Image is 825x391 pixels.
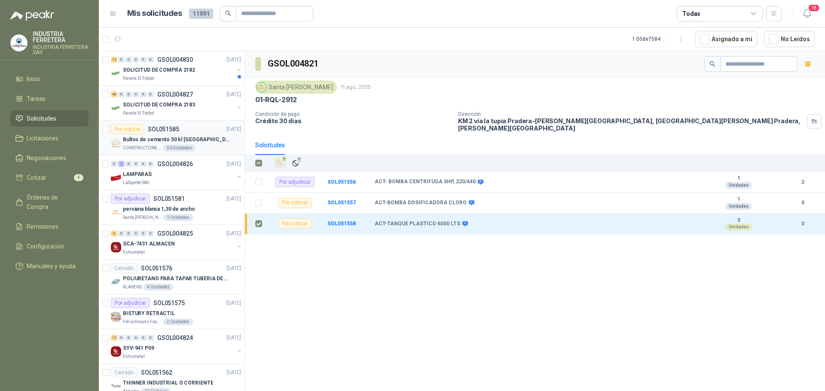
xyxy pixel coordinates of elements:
[123,110,154,117] p: Panela El Trébol
[140,161,147,167] div: 0
[296,156,302,163] span: 1
[157,57,193,63] p: GSOL004830
[290,158,301,169] button: Ignorar
[725,203,752,210] div: Unidades
[33,31,89,43] p: INDUSTRIA FERRETERA
[695,31,757,47] button: Asignado a mi
[255,81,337,94] div: Santa [PERSON_NAME]
[226,230,241,238] p: [DATE]
[226,369,241,377] p: [DATE]
[111,228,243,256] a: 3 0 0 0 0 0 GSOL004825[DATE] Company LogoSCA-7431 ALMACENEstrumetal
[764,31,815,47] button: No Leídos
[375,221,460,227] b: ACT-TANQUE PLASTICO 6000 LTS
[140,230,147,236] div: 0
[123,170,152,179] p: LAMPARAS
[123,145,162,152] p: CONSTRUCTORA GRUPO FIP
[125,335,132,341] div: 0
[127,7,182,20] h1: Mis solicitudes
[27,114,56,123] span: Solicitudes
[189,9,213,19] span: 11991
[257,82,266,92] img: Company Logo
[147,57,154,63] div: 0
[133,91,139,97] div: 0
[226,334,241,342] p: [DATE]
[140,335,147,341] div: 0
[123,318,162,325] p: Fleischmann Foods S.A.
[118,161,125,167] div: 2
[141,370,172,376] p: SOL051562
[268,57,320,70] h3: GSOL004821
[111,335,117,341] div: 12
[33,45,89,55] p: INDUSTRIA FERRETERA SAS
[111,207,121,218] img: Company Logo
[153,300,185,306] p: SOL051575
[123,179,149,186] p: Lafayette SAS
[111,230,117,236] div: 3
[327,221,356,227] a: SOL051558
[123,214,162,221] p: Santa [PERSON_NAME]
[99,121,244,155] a: Por cotizarSOL051585[DATE] Company LogoBultos de cemento 50 kl [GEOGRAPHIC_DATA][PERSON_NAME]CONS...
[111,103,121,113] img: Company Logo
[226,56,241,64] p: [DATE]
[27,74,40,84] span: Inicio
[99,190,244,225] a: Por adjudicarSOL051581[DATE] Company Logopersiana blanca 1,30 de anchoSanta [PERSON_NAME]1 Unidades
[709,217,768,224] b: 5
[111,68,121,79] img: Company Logo
[118,57,125,63] div: 0
[147,230,154,236] div: 0
[458,117,804,132] p: KM 2 vía la tupia Pradera-[PERSON_NAME][GEOGRAPHIC_DATA], [GEOGRAPHIC_DATA][PERSON_NAME] Pradera ...
[123,249,145,256] p: Estrumetal
[140,57,147,63] div: 0
[226,299,241,307] p: [DATE]
[632,32,688,46] div: 1 - 50 de 7584
[725,182,752,189] div: Unidades
[327,200,356,206] b: SOL051557
[281,155,287,162] span: 1
[118,335,125,341] div: 0
[123,75,154,82] p: Panela El Trébol
[375,179,476,185] b: ACT- BOMBA CENTRIFUGA 5HP, 220/440
[27,242,64,251] span: Configuración
[125,57,132,63] div: 0
[111,173,121,183] img: Company Logo
[111,263,137,273] div: Cerrado
[709,196,768,203] b: 1
[340,83,371,91] p: 11 ago, 2025
[111,89,243,117] a: 40 0 0 0 0 0 GSOL004827[DATE] Company LogoSOLICITUD DE COMPRA 2183Panela El Trébol
[791,178,815,186] b: 2
[111,161,117,167] div: 0
[725,224,752,230] div: Unidades
[808,4,820,12] span: 18
[226,195,241,203] p: [DATE]
[10,218,89,235] a: Remisiones
[123,101,195,109] p: SOLICITUD DE COMPRA 2183
[123,379,213,387] p: THINNER INDUSTRIAL O CORRIENTE
[27,193,80,212] span: Órdenes de Compra
[10,258,89,274] a: Manuales y ayuda
[163,145,196,152] div: 50 Unidades
[10,150,89,166] a: Negociaciones
[123,205,195,213] p: persiana blanca 1,30 de ancho
[123,353,145,360] p: Estrumetal
[147,161,154,167] div: 0
[274,157,286,170] button: Añadir
[27,261,76,271] span: Manuales y ayuda
[375,200,467,206] b: ACT-BOMBA DOSIFICADORA CLORO
[791,220,815,228] b: 0
[111,367,137,378] div: Cerrado
[111,333,243,360] a: 12 0 0 0 0 0 GSOL004824[DATE] Company LogoSYV-941 P09Estrumetal
[791,199,815,207] b: 0
[133,335,139,341] div: 0
[111,298,150,308] div: Por adjudicar
[278,218,312,229] div: Por cotizar
[255,117,451,124] p: Crédito 30 días
[226,91,241,99] p: [DATE]
[111,91,117,97] div: 40
[125,91,132,97] div: 0
[27,94,46,103] span: Tareas
[27,173,46,182] span: Cotizar
[118,91,125,97] div: 0
[255,95,297,104] p: 01-RQL-2912
[111,194,150,204] div: Por adjudicar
